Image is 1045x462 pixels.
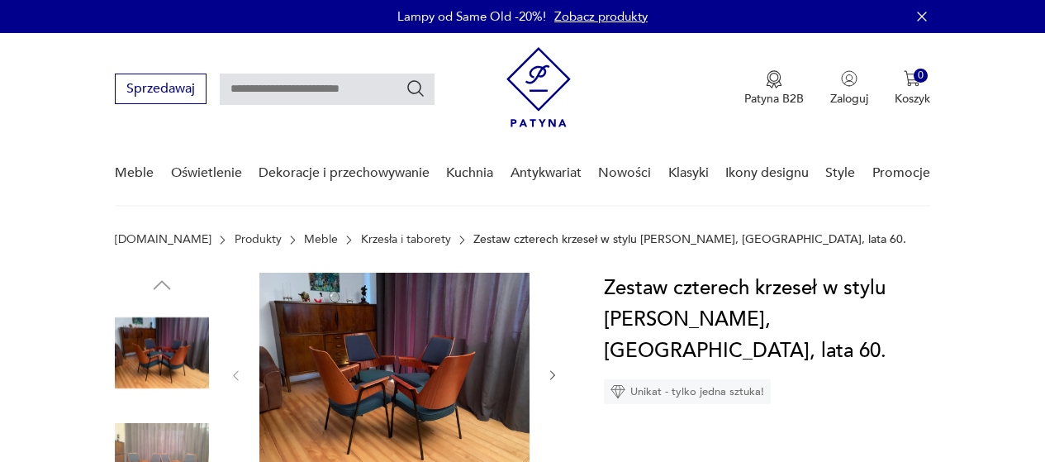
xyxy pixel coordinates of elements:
[304,233,338,246] a: Meble
[904,70,920,87] img: Ikona koszyka
[554,8,648,25] a: Zobacz produkty
[825,141,855,205] a: Style
[914,69,928,83] div: 0
[604,273,930,367] h1: Zestaw czterech krzeseł w stylu [PERSON_NAME], [GEOGRAPHIC_DATA], lata 60.
[766,70,782,88] img: Ikona medalu
[744,70,804,107] button: Patyna B2B
[397,8,546,25] p: Lampy od Same Old -20%!
[406,79,425,98] button: Szukaj
[598,141,651,205] a: Nowości
[830,70,868,107] button: Zaloguj
[895,91,930,107] p: Koszyk
[446,141,493,205] a: Kuchnia
[744,91,804,107] p: Patyna B2B
[744,70,804,107] a: Ikona medaluPatyna B2B
[473,233,906,246] p: Zestaw czterech krzeseł w stylu [PERSON_NAME], [GEOGRAPHIC_DATA], lata 60.
[171,141,242,205] a: Oświetlenie
[259,141,430,205] a: Dekoracje i przechowywanie
[115,233,211,246] a: [DOMAIN_NAME]
[115,141,154,205] a: Meble
[361,233,451,246] a: Krzesła i taborety
[841,70,857,87] img: Ikonka użytkownika
[872,141,930,205] a: Promocje
[610,384,625,399] img: Ikona diamentu
[115,306,209,400] img: Zdjęcie produktu Zestaw czterech krzeseł w stylu Hanno Von Gustedta, Austria, lata 60.
[506,47,571,127] img: Patyna - sklep z meblami i dekoracjami vintage
[235,233,282,246] a: Produkty
[115,84,207,96] a: Sprzedawaj
[604,379,771,404] div: Unikat - tylko jedna sztuka!
[725,141,809,205] a: Ikony designu
[511,141,582,205] a: Antykwariat
[668,141,709,205] a: Klasyki
[895,70,930,107] button: 0Koszyk
[115,74,207,104] button: Sprzedawaj
[830,91,868,107] p: Zaloguj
